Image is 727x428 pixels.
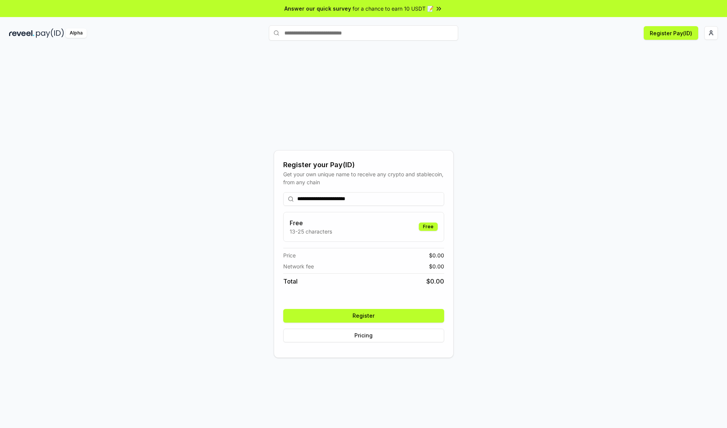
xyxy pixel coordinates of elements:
[283,251,296,259] span: Price
[284,5,351,13] span: Answer our quick survey
[283,309,444,323] button: Register
[429,262,444,270] span: $ 0.00
[283,329,444,342] button: Pricing
[36,28,64,38] img: pay_id
[283,277,298,286] span: Total
[290,227,332,235] p: 13-25 characters
[429,251,444,259] span: $ 0.00
[283,170,444,186] div: Get your own unique name to receive any crypto and stablecoin, from any chain
[66,28,87,38] div: Alpha
[283,262,314,270] span: Network fee
[419,223,438,231] div: Free
[353,5,434,13] span: for a chance to earn 10 USDT 📝
[283,160,444,170] div: Register your Pay(ID)
[426,277,444,286] span: $ 0.00
[9,28,34,38] img: reveel_dark
[290,218,332,227] h3: Free
[644,26,698,40] button: Register Pay(ID)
